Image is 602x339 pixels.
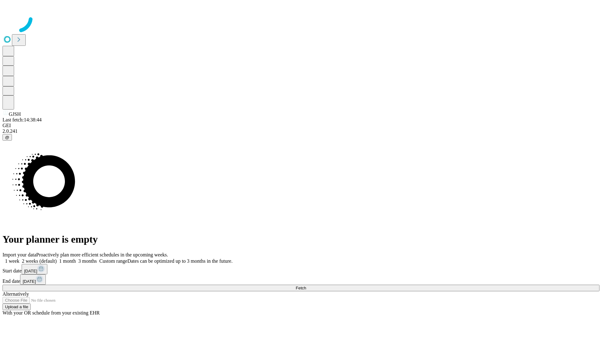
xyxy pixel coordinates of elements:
[3,304,31,310] button: Upload a file
[22,258,57,264] span: 2 weeks (default)
[78,258,97,264] span: 3 months
[36,252,168,257] span: Proactively plan more efficient schedules in the upcoming weeks.
[3,264,599,274] div: Start date
[9,111,21,117] span: GJSH
[3,123,599,128] div: GEI
[3,234,599,245] h1: Your planner is empty
[24,269,37,273] span: [DATE]
[23,279,36,284] span: [DATE]
[5,258,19,264] span: 1 week
[3,285,599,291] button: Fetch
[99,258,127,264] span: Custom range
[3,252,36,257] span: Import your data
[127,258,232,264] span: Dates can be optimized up to 3 months in the future.
[3,117,42,122] span: Last fetch: 14:38:44
[3,291,29,297] span: Alternatively
[3,310,100,315] span: With your OR schedule from your existing EHR
[5,135,9,140] span: @
[3,134,12,141] button: @
[3,128,599,134] div: 2.0.241
[296,286,306,290] span: Fetch
[22,264,47,274] button: [DATE]
[59,258,76,264] span: 1 month
[3,274,599,285] div: End date
[20,274,46,285] button: [DATE]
